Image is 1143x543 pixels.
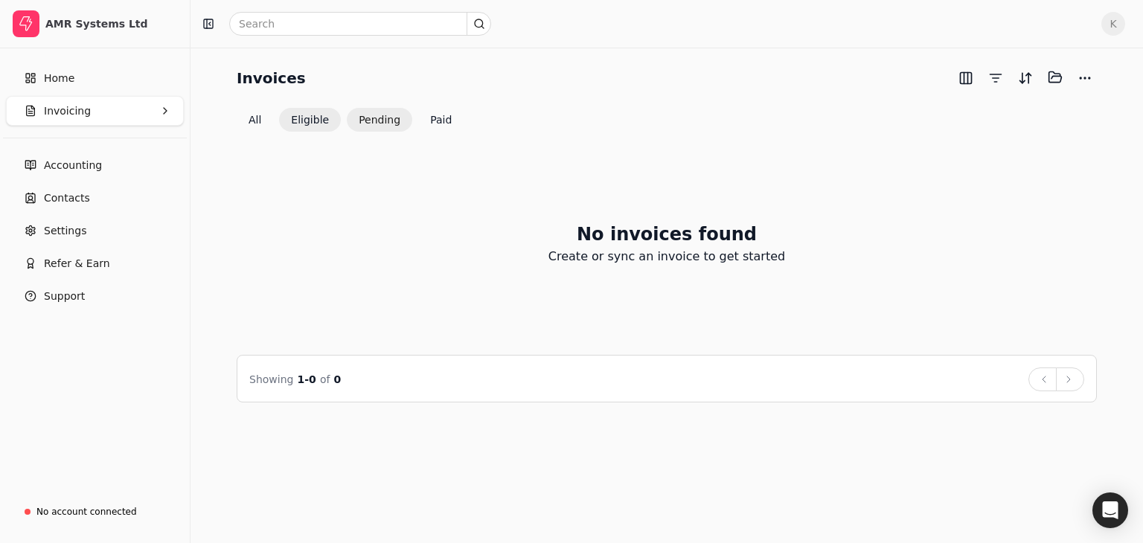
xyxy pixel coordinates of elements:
[320,373,330,385] span: of
[237,108,273,132] button: All
[44,223,86,239] span: Settings
[6,498,184,525] a: No account connected
[279,108,341,132] button: Eligible
[6,150,184,180] a: Accounting
[44,71,74,86] span: Home
[347,108,412,132] button: Pending
[36,505,137,518] div: No account connected
[6,281,184,311] button: Support
[45,16,177,31] div: AMR Systems Ltd
[1014,66,1037,90] button: Sort
[237,66,306,90] h2: Invoices
[1043,65,1067,89] button: Batch (0)
[1073,66,1097,90] button: More
[237,108,464,132] div: Invoice filter options
[1092,492,1128,528] div: Open Intercom Messenger
[249,373,293,385] span: Showing
[44,103,91,119] span: Invoicing
[44,158,102,173] span: Accounting
[229,12,491,36] input: Search
[44,190,90,206] span: Contacts
[6,216,184,245] a: Settings
[6,96,184,126] button: Invoicing
[6,248,184,278] button: Refer & Earn
[6,183,184,213] a: Contacts
[298,373,316,385] span: 1 - 0
[44,256,110,271] span: Refer & Earn
[430,114,452,126] font: Paid
[548,248,785,266] p: Create or sync an invoice to get started
[334,373,342,385] span: 0
[44,289,85,304] span: Support
[1101,12,1125,36] button: K
[6,63,184,93] a: Home
[577,221,757,248] h2: No invoices found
